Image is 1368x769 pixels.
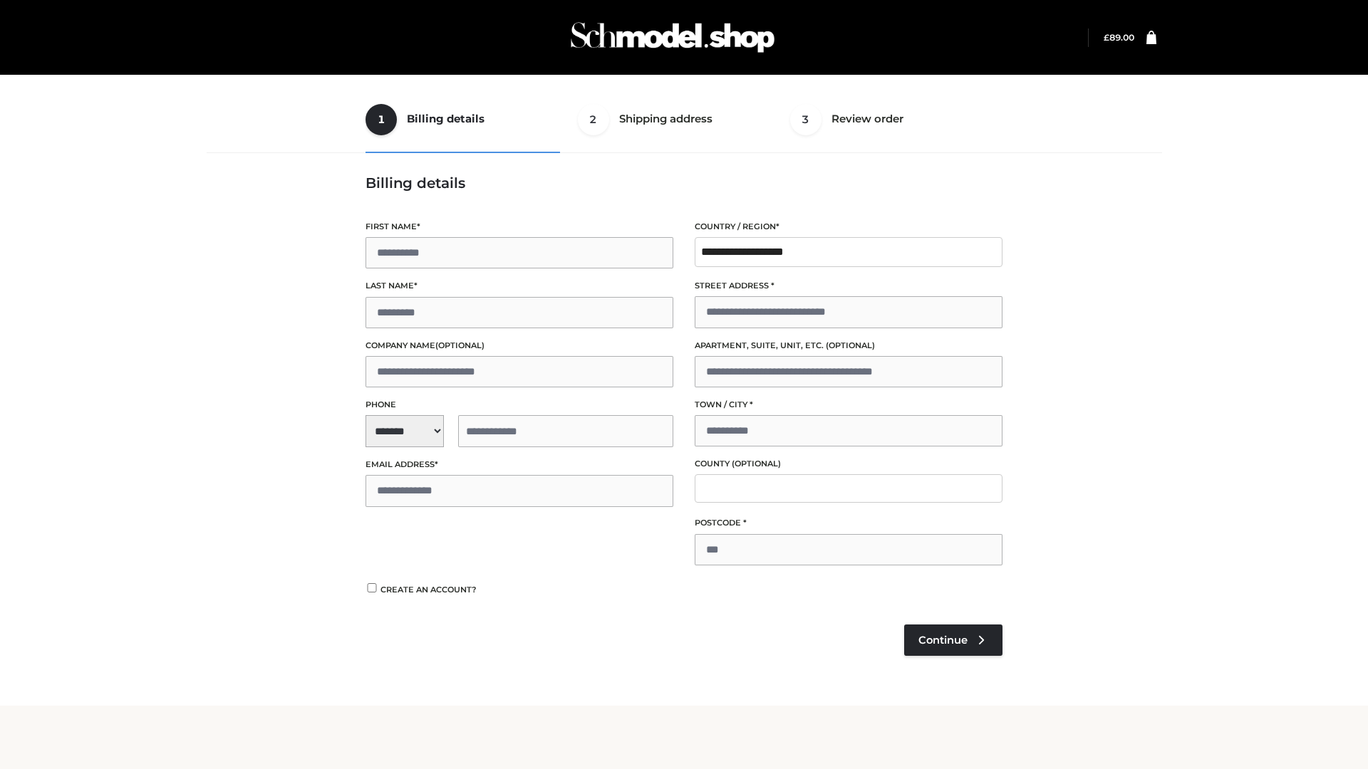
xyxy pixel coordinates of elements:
[1104,32,1134,43] bdi: 89.00
[366,339,673,352] label: Company name
[695,279,1002,293] label: Street address
[695,398,1002,412] label: Town / City
[904,624,1002,656] a: Continue
[380,585,477,595] span: Create an account?
[695,220,1002,234] label: Country / Region
[435,340,484,350] span: (optional)
[566,9,779,66] img: Schmodel Admin 964
[366,220,673,234] label: First name
[695,457,1002,471] label: County
[695,516,1002,530] label: Postcode
[366,583,378,592] input: Create an account?
[1104,32,1134,43] a: £89.00
[918,634,968,647] span: Continue
[695,339,1002,352] label: Apartment, suite, unit, etc.
[366,279,673,293] label: Last name
[826,340,875,350] span: (optional)
[366,458,673,471] label: Email address
[1104,32,1109,43] span: £
[366,398,673,412] label: Phone
[366,174,1002,192] h3: Billing details
[732,459,781,469] span: (optional)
